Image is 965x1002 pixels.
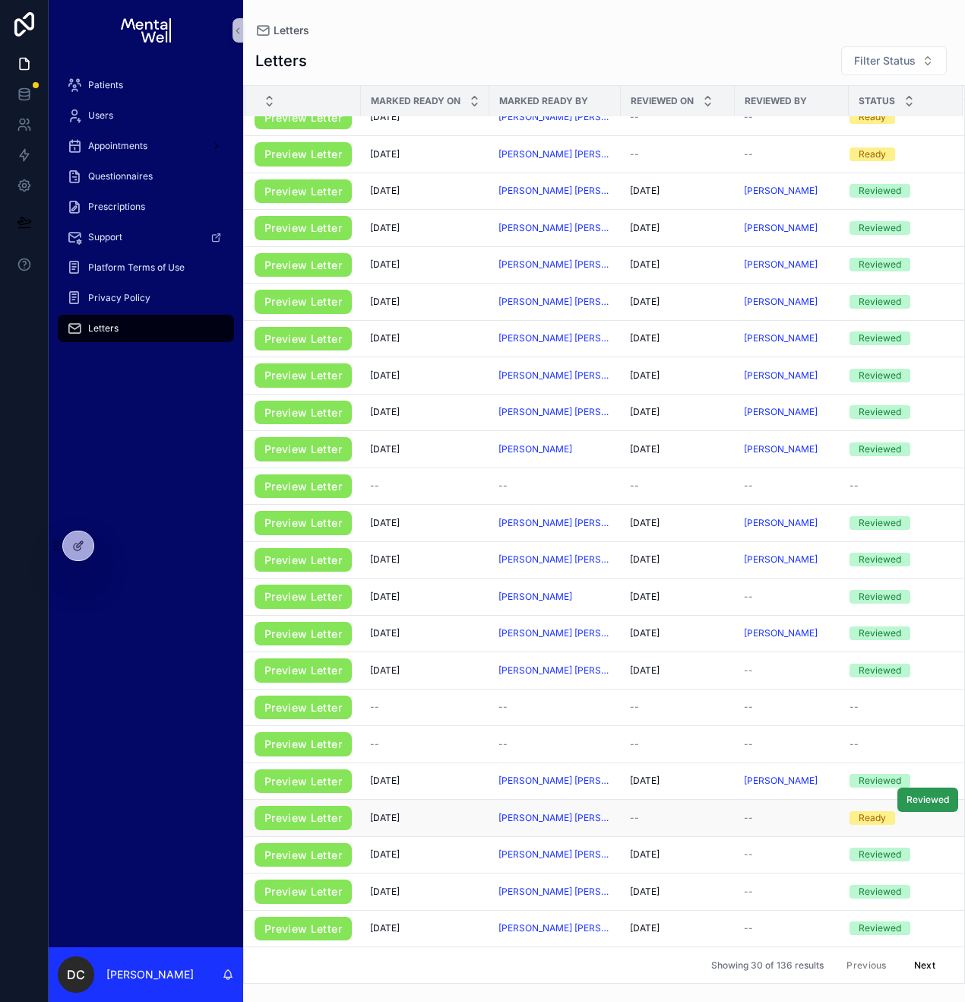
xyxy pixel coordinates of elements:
[370,591,400,603] span: [DATE]
[744,517,818,529] a: [PERSON_NAME]
[498,185,612,197] a: [PERSON_NAME] [PERSON_NAME]
[255,474,352,499] a: Preview Letter
[255,732,352,756] a: Preview Letter
[370,148,480,160] a: [DATE]
[850,848,944,861] a: Reviewed
[850,480,859,492] span: --
[255,696,352,720] a: Preview Letter
[498,701,508,713] span: --
[498,258,612,271] a: [PERSON_NAME] [PERSON_NAME]
[630,111,639,123] span: --
[630,185,726,197] a: [DATE]
[841,46,947,75] button: Select Button
[255,179,352,204] a: Preview Letter
[630,664,660,677] span: [DATE]
[498,591,572,603] a: [PERSON_NAME]
[255,327,352,351] a: Preview Letter
[58,224,234,251] a: Support
[859,516,901,530] div: Reviewed
[370,443,400,455] span: [DATE]
[255,585,352,609] a: Preview Letter
[498,111,612,123] a: [PERSON_NAME] [PERSON_NAME]
[630,185,660,197] span: [DATE]
[498,627,612,639] span: [PERSON_NAME] [PERSON_NAME]
[630,296,726,308] a: [DATE]
[630,148,639,160] span: --
[850,369,944,382] a: Reviewed
[744,443,818,455] a: [PERSON_NAME]
[370,406,480,418] a: [DATE]
[498,369,612,382] span: [PERSON_NAME] [PERSON_NAME]
[370,701,480,713] a: --
[370,517,400,529] span: [DATE]
[88,231,122,243] span: Support
[370,296,480,308] a: [DATE]
[88,170,153,182] span: Questionnaires
[630,406,726,418] a: [DATE]
[58,71,234,99] a: Patients
[850,221,944,235] a: Reviewed
[58,315,234,342] a: Letters
[859,626,901,640] div: Reviewed
[744,296,840,308] a: [PERSON_NAME]
[630,664,726,677] a: [DATE]
[255,363,352,388] a: Preview Letter
[255,23,309,38] a: Letters
[370,369,480,382] a: [DATE]
[498,222,612,234] a: [PERSON_NAME] [PERSON_NAME]
[744,222,818,234] span: [PERSON_NAME]
[850,516,944,530] a: Reviewed
[744,738,840,750] a: --
[630,296,660,308] span: [DATE]
[850,626,944,640] a: Reviewed
[630,627,726,639] a: [DATE]
[897,788,958,812] button: Reviewed
[370,258,400,271] span: [DATE]
[630,701,639,713] span: --
[498,553,612,566] a: [PERSON_NAME] [PERSON_NAME]
[58,254,234,281] a: Platform Terms of Use
[121,18,170,43] img: App logo
[274,23,309,38] span: Letters
[744,664,840,677] a: --
[744,406,818,418] a: [PERSON_NAME]
[630,332,660,344] span: [DATE]
[850,110,944,124] a: Ready
[859,184,901,198] div: Reviewed
[498,664,612,677] a: [PERSON_NAME] [PERSON_NAME]
[744,627,818,639] span: [PERSON_NAME]
[630,517,726,529] a: [DATE]
[498,406,612,418] span: [PERSON_NAME] [PERSON_NAME]
[744,258,818,271] span: [PERSON_NAME]
[630,443,726,455] a: [DATE]
[49,61,243,362] div: scrollable content
[850,701,944,713] a: --
[370,812,480,824] a: [DATE]
[370,738,480,750] a: --
[370,443,480,455] a: [DATE]
[850,774,944,788] a: Reviewed
[498,296,612,308] span: [PERSON_NAME] [PERSON_NAME]
[850,553,944,566] a: Reviewed
[859,848,901,861] div: Reviewed
[255,843,352,867] a: Preview Letter
[498,701,612,713] a: --
[859,664,901,677] div: Reviewed
[88,292,150,304] span: Privacy Policy
[630,517,660,529] span: [DATE]
[906,794,949,806] span: Reviewed
[630,148,726,160] a: --
[630,627,660,639] span: [DATE]
[370,222,400,234] span: [DATE]
[255,216,352,240] a: Preview Letter
[88,109,113,122] span: Users
[630,553,726,566] a: [DATE]
[744,222,840,234] a: [PERSON_NAME]
[630,222,660,234] span: [DATE]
